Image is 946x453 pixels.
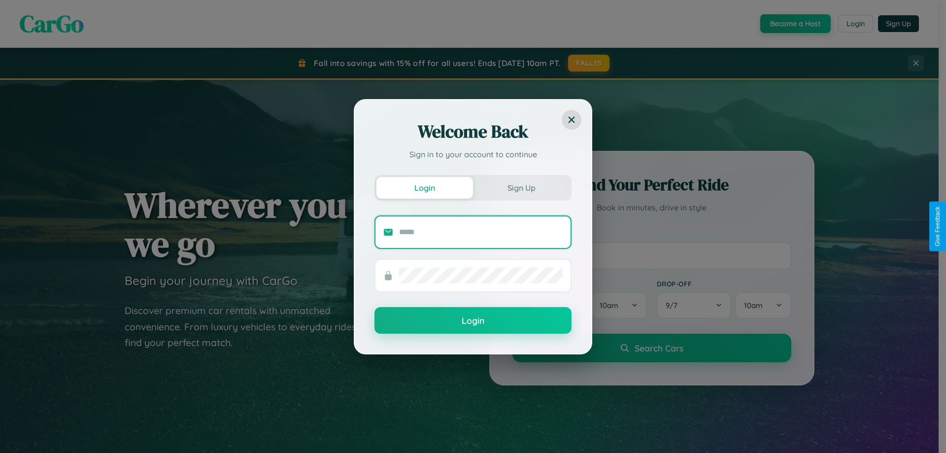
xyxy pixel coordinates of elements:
[934,207,941,246] div: Give Feedback
[376,177,473,199] button: Login
[374,148,572,160] p: Sign in to your account to continue
[374,307,572,334] button: Login
[374,120,572,143] h2: Welcome Back
[473,177,570,199] button: Sign Up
